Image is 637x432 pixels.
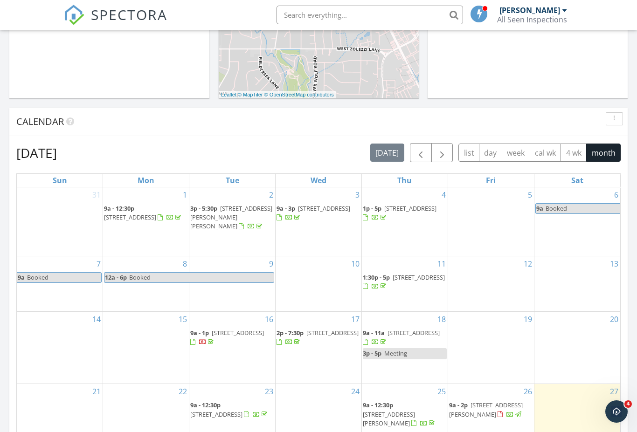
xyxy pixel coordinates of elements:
[612,187,620,202] a: Go to September 6, 2025
[190,410,242,418] span: [STREET_ADDRESS]
[212,329,264,337] span: [STREET_ADDRESS]
[103,256,189,311] td: Go to September 8, 2025
[361,187,448,256] td: Go to September 4, 2025
[263,312,275,327] a: Go to September 16, 2025
[267,187,275,202] a: Go to September 2, 2025
[361,256,448,311] td: Go to September 11, 2025
[410,143,432,162] button: Previous month
[104,273,127,282] span: 12a - 6p
[546,204,567,213] span: Booked
[177,384,189,399] a: Go to September 22, 2025
[363,328,447,348] a: 9a - 11a [STREET_ADDRESS]
[497,15,567,24] div: All Seen Inspections
[90,312,103,327] a: Go to September 14, 2025
[458,144,479,162] button: list
[522,256,534,271] a: Go to September 12, 2025
[64,13,167,32] a: SPECTORA
[90,187,103,202] a: Go to August 31, 2025
[449,401,468,409] span: 9a - 2p
[190,329,209,337] span: 9a - 1p
[395,174,414,187] a: Thursday
[276,187,362,256] td: Go to September 3, 2025
[136,174,156,187] a: Monday
[363,410,415,427] span: [STREET_ADDRESS][PERSON_NAME]
[605,400,628,423] iframe: Intercom live chat
[277,328,360,348] a: 2p - 7:30p [STREET_ADDRESS]
[608,312,620,327] a: Go to September 20, 2025
[436,384,448,399] a: Go to September 25, 2025
[449,400,533,420] a: 9a - 2p [STREET_ADDRESS][PERSON_NAME]
[16,144,57,162] h2: [DATE]
[104,203,188,223] a: 9a - 12:30p [STREET_ADDRESS]
[393,273,445,281] span: [STREET_ADDRESS]
[448,256,534,311] td: Go to September 12, 2025
[502,144,530,162] button: week
[190,204,272,230] a: 3p - 5:30p [STREET_ADDRESS][PERSON_NAME][PERSON_NAME]
[388,329,440,337] span: [STREET_ADDRESS]
[534,312,620,384] td: Go to September 20, 2025
[219,91,336,99] div: |
[104,204,183,221] a: 9a - 12:30p [STREET_ADDRESS]
[95,256,103,271] a: Go to September 7, 2025
[277,204,350,221] a: 9a - 3p [STREET_ADDRESS]
[104,213,156,221] span: [STREET_ADDRESS]
[363,272,447,292] a: 1:30p - 5p [STREET_ADDRESS]
[569,174,585,187] a: Saturday
[384,349,407,357] span: Meeting
[181,256,189,271] a: Go to September 8, 2025
[64,5,84,25] img: The Best Home Inspection Software - Spectora
[586,144,621,162] button: month
[91,5,167,24] span: SPECTORA
[349,256,361,271] a: Go to September 10, 2025
[363,401,436,427] a: 9a - 12:30p [STREET_ADDRESS][PERSON_NAME]
[103,187,189,256] td: Go to September 1, 2025
[440,187,448,202] a: Go to September 4, 2025
[17,187,103,256] td: Go to August 31, 2025
[277,203,360,223] a: 9a - 3p [STREET_ADDRESS]
[309,174,328,187] a: Wednesday
[436,312,448,327] a: Go to September 18, 2025
[189,312,276,384] td: Go to September 16, 2025
[449,401,523,418] span: [STREET_ADDRESS][PERSON_NAME]
[624,400,632,408] span: 4
[16,115,64,128] span: Calendar
[479,144,502,162] button: day
[536,204,544,213] span: 9a
[190,400,274,420] a: 9a - 12:30p [STREET_ADDRESS]
[363,329,440,346] a: 9a - 11a [STREET_ADDRESS]
[306,329,359,337] span: [STREET_ADDRESS]
[263,384,275,399] a: Go to September 23, 2025
[190,204,217,213] span: 3p - 5:30p
[436,256,448,271] a: Go to September 11, 2025
[17,312,103,384] td: Go to September 14, 2025
[449,401,523,418] a: 9a - 2p [STREET_ADDRESS][PERSON_NAME]
[363,349,381,357] span: 3p - 5p
[370,144,404,162] button: [DATE]
[27,273,48,281] span: Booked
[224,174,241,187] a: Tuesday
[190,204,272,230] span: [STREET_ADDRESS][PERSON_NAME][PERSON_NAME]
[90,384,103,399] a: Go to September 21, 2025
[189,187,276,256] td: Go to September 2, 2025
[221,92,236,97] a: Leaflet
[534,187,620,256] td: Go to September 6, 2025
[276,256,362,311] td: Go to September 10, 2025
[608,384,620,399] a: Go to September 27, 2025
[264,92,334,97] a: © OpenStreetMap contributors
[349,384,361,399] a: Go to September 24, 2025
[363,273,445,290] a: 1:30p - 5p [STREET_ADDRESS]
[448,312,534,384] td: Go to September 19, 2025
[484,174,498,187] a: Friday
[530,144,561,162] button: cal wk
[190,328,274,348] a: 9a - 1p [STREET_ADDRESS]
[561,144,587,162] button: 4 wk
[608,256,620,271] a: Go to September 13, 2025
[431,143,453,162] button: Next month
[51,174,69,187] a: Sunday
[534,256,620,311] td: Go to September 13, 2025
[189,256,276,311] td: Go to September 9, 2025
[129,273,151,281] span: Booked
[190,203,274,233] a: 3p - 5:30p [STREET_ADDRESS][PERSON_NAME][PERSON_NAME]
[448,187,534,256] td: Go to September 5, 2025
[522,312,534,327] a: Go to September 19, 2025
